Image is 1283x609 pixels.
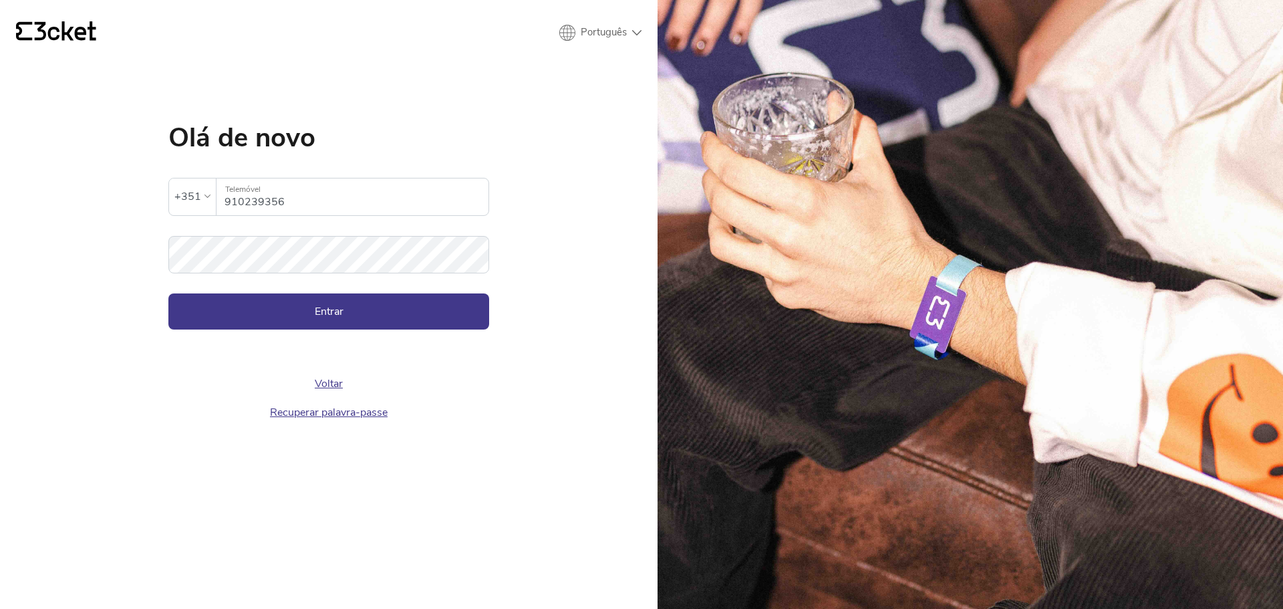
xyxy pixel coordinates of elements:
[315,376,343,391] a: Voltar
[174,187,201,207] div: +351
[217,178,488,201] label: Telemóvel
[270,405,388,420] a: Recuperar palavra-passe
[225,178,488,215] input: Telemóvel
[168,124,489,151] h1: Olá de novo
[16,21,96,44] a: {' '}
[168,293,489,330] button: Entrar
[16,22,32,41] g: {' '}
[168,236,489,258] label: Palavra-passe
